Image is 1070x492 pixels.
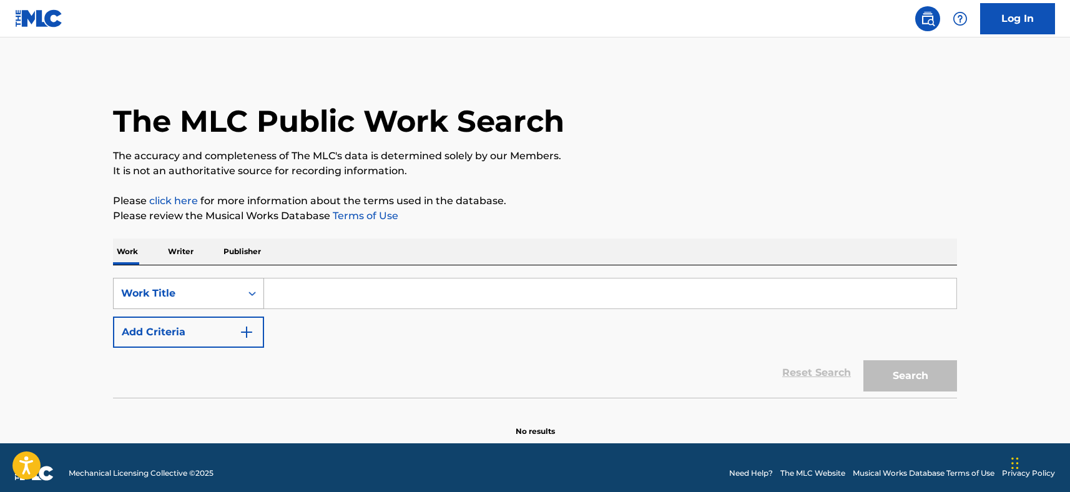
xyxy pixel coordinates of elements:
[149,195,198,207] a: click here
[239,325,254,340] img: 9d2ae6d4665cec9f34b9.svg
[113,239,142,265] p: Work
[1002,468,1055,479] a: Privacy Policy
[980,3,1055,34] a: Log In
[164,239,197,265] p: Writer
[330,210,398,222] a: Terms of Use
[113,209,957,224] p: Please review the Musical Works Database
[113,194,957,209] p: Please for more information about the terms used in the database.
[853,468,994,479] a: Musical Works Database Terms of Use
[729,468,773,479] a: Need Help?
[948,6,973,31] div: Help
[113,149,957,164] p: The accuracy and completeness of The MLC's data is determined solely by our Members.
[915,6,940,31] a: Public Search
[113,164,957,179] p: It is not an authoritative source for recording information.
[69,468,214,479] span: Mechanical Licensing Collective © 2025
[920,11,935,26] img: search
[780,468,845,479] a: The MLC Website
[220,239,265,265] p: Publisher
[1008,432,1070,492] iframe: Chat Widget
[516,411,555,437] p: No results
[113,278,957,398] form: Search Form
[15,9,63,27] img: MLC Logo
[121,286,233,301] div: Work Title
[113,317,264,348] button: Add Criteria
[1011,445,1019,482] div: Drag
[113,102,564,140] h1: The MLC Public Work Search
[953,11,968,26] img: help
